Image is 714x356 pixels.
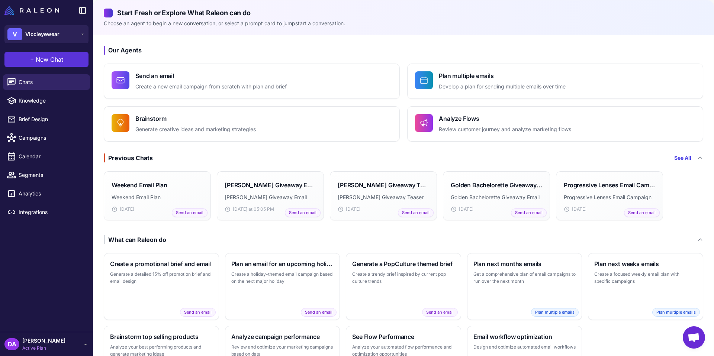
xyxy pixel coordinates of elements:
[624,208,660,217] span: Send an email
[588,253,703,320] button: Plan next weeks emailsCreate a focused weekly email plan with specific campaignsPlan multiple emails
[3,149,90,164] a: Calendar
[225,193,316,201] p: [PERSON_NAME] Giveaway Email
[564,206,655,213] div: [DATE]
[473,259,576,268] h3: Plan next months emails
[104,64,400,99] button: Send an emailCreate a new email campaign from scratch with plan and brief
[3,111,90,127] a: Brief Design
[180,308,216,317] span: Send an email
[3,167,90,183] a: Segments
[112,181,167,190] h3: Weekend Email Plan
[4,6,62,15] a: Raleon Logo
[439,125,571,134] p: Review customer journey and analyze marketing flows
[407,106,703,142] button: Analyze FlowsReview customer journey and analyze marketing flows
[352,271,455,285] p: Create a trendy brief inspired by current pop culture trends
[3,130,90,146] a: Campaigns
[346,253,461,320] button: Generate a PopCulture themed briefCreate a trendy brief inspired by current pop culture trendsSen...
[231,271,334,285] p: Create a holiday-themed email campaign based on the next major holiday
[19,171,84,179] span: Segments
[135,82,287,91] p: Create a new email campaign from scratch with plan and brief
[110,332,213,341] h3: Brainstorm top selling products
[19,134,84,142] span: Campaigns
[338,193,429,201] p: [PERSON_NAME] Giveaway Teaser
[301,308,337,317] span: Send an email
[225,206,316,213] div: [DATE] at 05:05 PM
[3,74,90,90] a: Chats
[683,326,705,349] div: Open chat
[439,71,566,80] h4: Plan multiple emails
[439,114,571,123] h4: Analyze Flows
[22,337,65,345] span: [PERSON_NAME]
[172,208,208,217] span: Send an email
[135,125,256,134] p: Generate creative ideas and marketing strategies
[19,152,84,161] span: Calendar
[19,208,84,216] span: Integrations
[4,6,59,15] img: Raleon Logo
[19,115,84,123] span: Brief Design
[338,181,429,190] h3: [PERSON_NAME] Giveaway Teaser
[285,208,321,217] span: Send an email
[4,52,89,67] button: +New Chat
[30,55,34,64] span: +
[422,308,458,317] span: Send an email
[4,338,19,350] div: DA
[25,30,59,38] span: Viccieyewear
[3,186,90,201] a: Analytics
[451,206,542,213] div: [DATE]
[451,193,542,201] p: Golden Bachelorette Giveaway Email
[104,46,703,55] h3: Our Agents
[104,8,703,18] h2: Start Fresh or Explore What Raleon can do
[352,259,455,268] h3: Generate a PopCulture themed brief
[112,206,203,213] div: [DATE]
[231,332,334,341] h3: Analyze campaign performance
[467,253,582,320] button: Plan next months emailsGet a comprehensive plan of email campaigns to run over the next monthPlan...
[104,153,153,162] div: Previous Chats
[652,308,700,317] span: Plan multiple emails
[451,181,542,190] h3: Golden Bachelorette Giveaway Email
[110,271,213,285] p: Generate a detailed 15% off promotion brief and email design
[564,181,655,190] h3: Progressive Lenses Email Campaign
[594,259,697,268] h3: Plan next weeks emails
[104,235,166,244] div: What can Raleon do
[407,64,703,99] button: Plan multiple emailsDevelop a plan for sending multiple emails over time
[473,271,576,285] p: Get a comprehensive plan of email campaigns to run over the next month
[564,193,655,201] p: Progressive Lenses Email Campaign
[398,208,434,217] span: Send an email
[439,82,566,91] p: Develop a plan for sending multiple emails over time
[225,181,316,190] h3: [PERSON_NAME] Giveaway Email
[135,71,287,80] h4: Send an email
[104,106,400,142] button: BrainstormGenerate creative ideas and marketing strategies
[22,345,65,352] span: Active Plan
[338,206,429,213] div: [DATE]
[3,93,90,109] a: Knowledge
[674,154,691,162] a: See All
[3,204,90,220] a: Integrations
[352,332,455,341] h3: See Flow Performance
[4,25,89,43] button: VViccieyewear
[511,208,547,217] span: Send an email
[473,343,576,351] p: Design and optimize automated email workflows
[36,55,63,64] span: New Chat
[473,332,576,341] h3: Email workflow optimization
[19,190,84,198] span: Analytics
[104,19,703,27] p: Choose an agent to begin a new conversation, or select a prompt card to jumpstart a conversation.
[231,259,334,268] h3: Plan an email for an upcoming holiday
[19,97,84,105] span: Knowledge
[135,114,256,123] h4: Brainstorm
[112,193,203,201] p: Weekend Email Plan
[104,253,219,320] button: Create a promotional brief and emailGenerate a detailed 15% off promotion brief and email designS...
[225,253,340,320] button: Plan an email for an upcoming holidayCreate a holiday-themed email campaign based on the next maj...
[594,271,697,285] p: Create a focused weekly email plan with specific campaigns
[7,28,22,40] div: V
[19,78,84,86] span: Chats
[531,308,579,317] span: Plan multiple emails
[110,259,213,268] h3: Create a promotional brief and email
